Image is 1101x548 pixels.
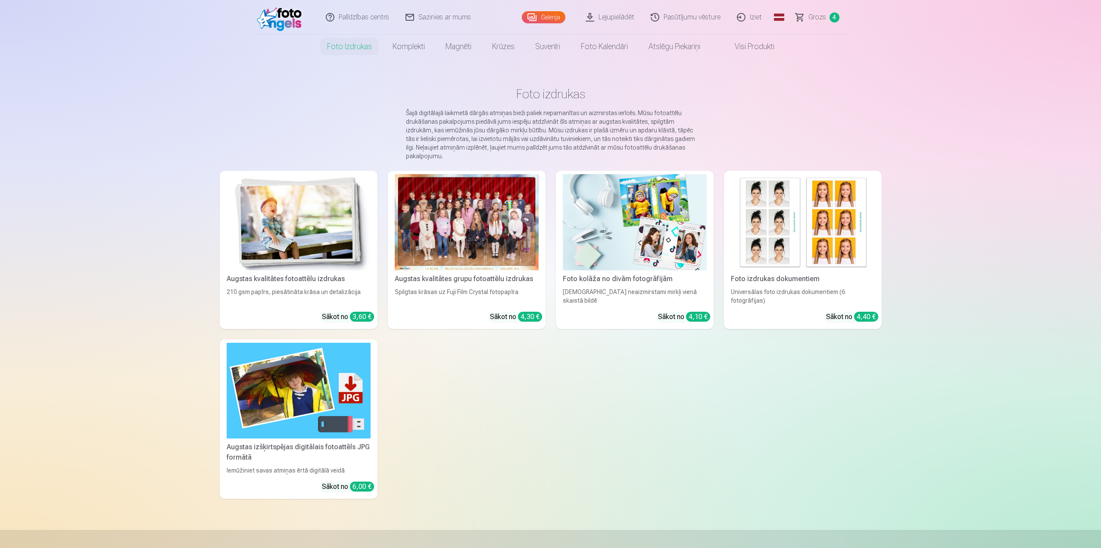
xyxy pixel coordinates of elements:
[638,34,711,59] a: Atslēgu piekariņi
[518,312,542,322] div: 4,30 €
[731,174,875,270] img: Foto izdrukas dokumentiem
[658,312,710,322] div: Sākot no
[223,442,374,463] div: Augstas izšķirtspējas digitālais fotoattēls JPG formātā
[223,466,374,475] div: Iemūžiniet savas atmiņas ērtā digitālā veidā
[227,86,875,102] h1: Foto izdrukas
[490,312,542,322] div: Sākot no
[382,34,435,59] a: Komplekti
[563,174,707,270] img: Foto kolāža no divām fotogrāfijām
[559,288,710,305] div: [DEMOGRAPHIC_DATA] neaizmirstami mirkļi vienā skaistā bildē
[257,3,306,31] img: /fa1
[322,312,374,322] div: Sākot no
[317,34,382,59] a: Foto izdrukas
[350,312,374,322] div: 3,60 €
[854,312,878,322] div: 4,40 €
[391,274,542,284] div: Augstas kvalitātes grupu fotoattēlu izdrukas
[686,312,710,322] div: 4,10 €
[559,274,710,284] div: Foto kolāža no divām fotogrāfijām
[727,274,878,284] div: Foto izdrukas dokumentiem
[391,288,542,305] div: Spilgtas krāsas uz Fuji Film Crystal fotopapīra
[322,482,374,492] div: Sākot no
[830,13,839,22] span: 4
[571,34,638,59] a: Foto kalendāri
[220,339,377,499] a: Augstas izšķirtspējas digitālais fotoattēls JPG formātāAugstas izšķirtspējas digitālais fotoattēl...
[522,11,565,23] a: Galerija
[223,288,374,305] div: 210 gsm papīrs, piesātināta krāsa un detalizācija
[227,174,371,270] img: Augstas kvalitātes fotoattēlu izdrukas
[727,288,878,305] div: Universālas foto izdrukas dokumentiem (6 fotogrāfijas)
[525,34,571,59] a: Suvenīri
[724,171,882,329] a: Foto izdrukas dokumentiemFoto izdrukas dokumentiemUniversālas foto izdrukas dokumentiem (6 fotogr...
[388,171,546,329] a: Augstas kvalitātes grupu fotoattēlu izdrukasSpilgtas krāsas uz Fuji Film Crystal fotopapīraSākot ...
[350,482,374,492] div: 6,00 €
[808,12,826,22] span: Grozs
[711,34,785,59] a: Visi produkti
[223,274,374,284] div: Augstas kvalitātes fotoattēlu izdrukas
[826,312,878,322] div: Sākot no
[556,171,714,329] a: Foto kolāža no divām fotogrāfijāmFoto kolāža no divām fotogrāfijām[DEMOGRAPHIC_DATA] neaizmirstam...
[482,34,525,59] a: Krūzes
[435,34,482,59] a: Magnēti
[227,343,371,439] img: Augstas izšķirtspējas digitālais fotoattēls JPG formātā
[406,109,696,160] p: Šajā digitālajā laikmetā dārgās atmiņas bieži paliek nepamanītas un aizmirstas ierīcēs. Mūsu foto...
[220,171,377,329] a: Augstas kvalitātes fotoattēlu izdrukasAugstas kvalitātes fotoattēlu izdrukas210 gsm papīrs, piesā...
